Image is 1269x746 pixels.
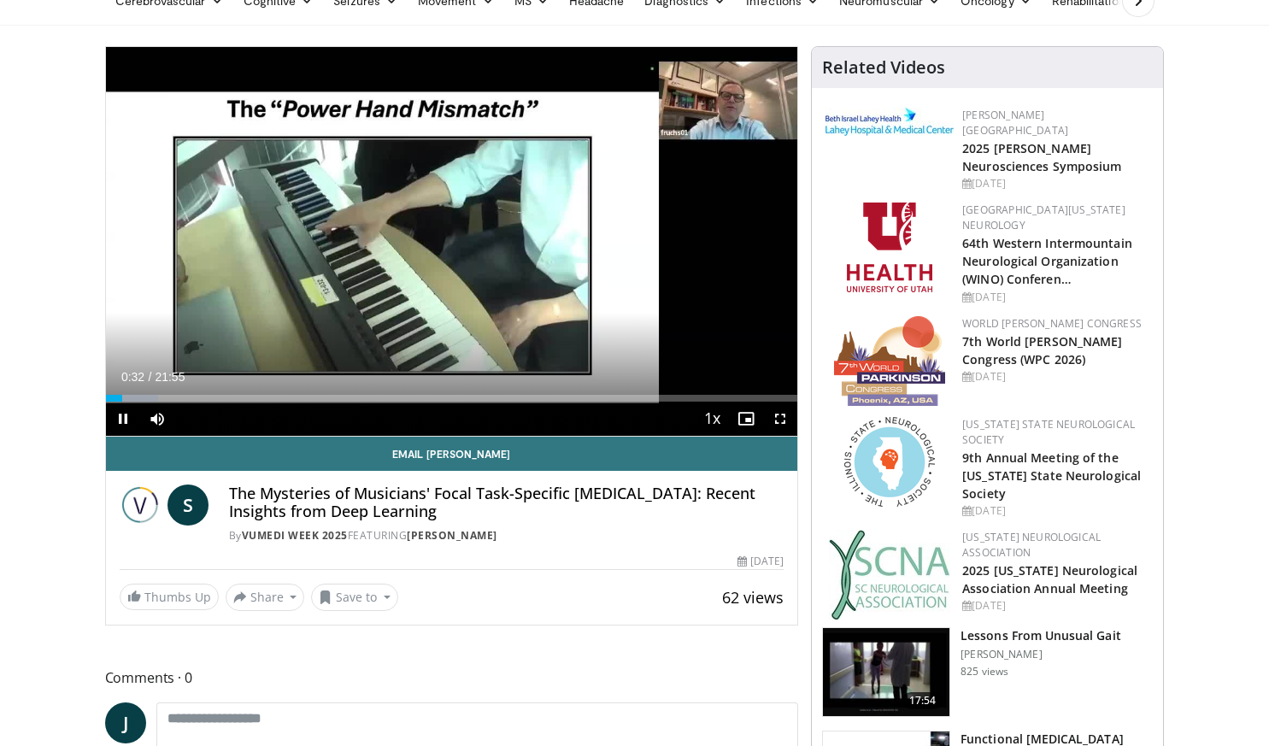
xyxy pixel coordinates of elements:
img: f6362829-b0a3-407d-a044-59546adfd345.png.150x105_q85_autocrop_double_scale_upscale_version-0.2.png [847,203,932,292]
div: [DATE] [962,503,1149,519]
div: [DATE] [962,290,1149,305]
a: J [105,702,146,743]
a: 2025 [PERSON_NAME] Neurosciences Symposium [962,140,1121,174]
a: [GEOGRAPHIC_DATA][US_STATE] Neurology [962,203,1125,232]
button: Fullscreen [763,402,797,436]
button: Mute [140,402,174,436]
a: 7th World [PERSON_NAME] Congress (WPC 2026) [962,333,1122,367]
video-js: Video Player [106,47,798,437]
h4: Related Videos [822,57,945,78]
span: 0:32 [121,370,144,384]
div: By FEATURING [229,528,784,543]
a: 9th Annual Meeting of the [US_STATE] State Neurological Society [962,449,1141,502]
button: Enable picture-in-picture mode [729,402,763,436]
img: 71a8b48c-8850-4916-bbdd-e2f3ccf11ef9.png.150x105_q85_autocrop_double_scale_upscale_version-0.2.png [844,417,935,507]
a: Vumedi Week 2025 [242,528,348,543]
span: 62 views [722,587,784,608]
h3: Lessons From Unusual Gait [961,627,1121,644]
div: [DATE] [737,554,784,569]
div: [DATE] [962,176,1149,191]
a: 17:54 Lessons From Unusual Gait [PERSON_NAME] 825 views [822,627,1153,718]
span: Comments 0 [105,667,799,689]
span: / [149,370,152,384]
img: 7e7aa9a1-a0c5-465c-b06a-bbe0db3c2e2f.150x105_q85_crop-smart_upscale.jpg [823,628,949,717]
a: Thumbs Up [120,584,219,610]
span: 17:54 [902,692,943,709]
span: 21:55 [155,370,185,384]
a: Email [PERSON_NAME] [106,437,798,471]
div: Progress Bar [106,395,798,402]
a: S [167,485,209,526]
button: Share [226,584,305,611]
a: [US_STATE] State Neurological Society [962,417,1135,447]
a: 2025 [US_STATE] Neurological Association Annual Meeting [962,562,1137,596]
button: Pause [106,402,140,436]
h4: The Mysteries of Musicians' Focal Task-Specific [MEDICAL_DATA]: Recent Insights from Deep Learning [229,485,784,521]
img: 16fe1da8-a9a0-4f15-bd45-1dd1acf19c34.png.150x105_q85_autocrop_double_scale_upscale_version-0.2.png [834,316,945,406]
a: [US_STATE] Neurological Association [962,530,1101,560]
button: Playback Rate [695,402,729,436]
div: [DATE] [962,369,1149,385]
a: World [PERSON_NAME] Congress [962,316,1142,331]
img: b123db18-9392-45ae-ad1d-42c3758a27aa.jpg.150x105_q85_autocrop_double_scale_upscale_version-0.2.jpg [829,530,950,620]
a: [PERSON_NAME] [407,528,497,543]
a: 64th Western Intermountain Neurological Organization (WINO) Conferen… [962,235,1132,287]
div: [DATE] [962,598,1149,614]
p: [PERSON_NAME] [961,648,1121,661]
img: e7977282-282c-4444-820d-7cc2733560fd.jpg.150x105_q85_autocrop_double_scale_upscale_version-0.2.jpg [825,108,954,136]
img: Vumedi Week 2025 [120,485,161,526]
button: Save to [311,584,398,611]
p: 825 views [961,665,1008,678]
a: [PERSON_NAME][GEOGRAPHIC_DATA] [962,108,1068,138]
